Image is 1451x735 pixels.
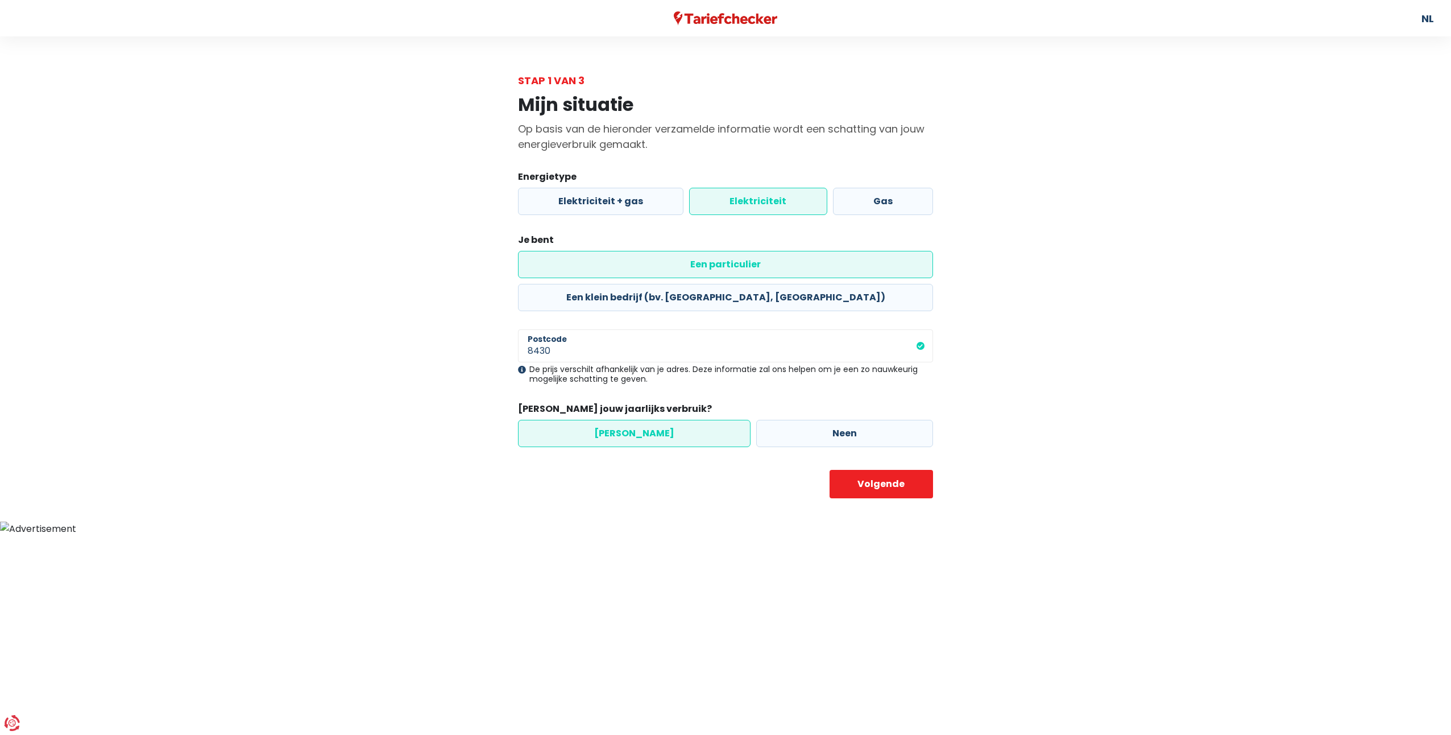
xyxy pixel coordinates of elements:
[833,188,933,215] label: Gas
[518,420,751,447] label: [PERSON_NAME]
[518,329,933,362] input: 1000
[518,94,933,115] h1: Mijn situatie
[674,11,777,26] img: Tariefchecker logo
[518,73,933,88] div: Stap 1 van 3
[518,284,933,311] label: Een klein bedrijf (bv. [GEOGRAPHIC_DATA], [GEOGRAPHIC_DATA])
[518,233,933,251] legend: Je bent
[518,188,683,215] label: Elektriciteit + gas
[518,251,933,278] label: Een particulier
[689,188,827,215] label: Elektriciteit
[830,470,934,498] button: Volgende
[518,170,933,188] legend: Energietype
[756,420,933,447] label: Neen
[518,365,933,384] div: De prijs verschilt afhankelijk van je adres. Deze informatie zal ons helpen om je een zo nauwkeur...
[518,402,933,420] legend: [PERSON_NAME] jouw jaarlijks verbruik?
[518,121,933,152] p: Op basis van de hieronder verzamelde informatie wordt een schatting van jouw energieverbruik gema...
